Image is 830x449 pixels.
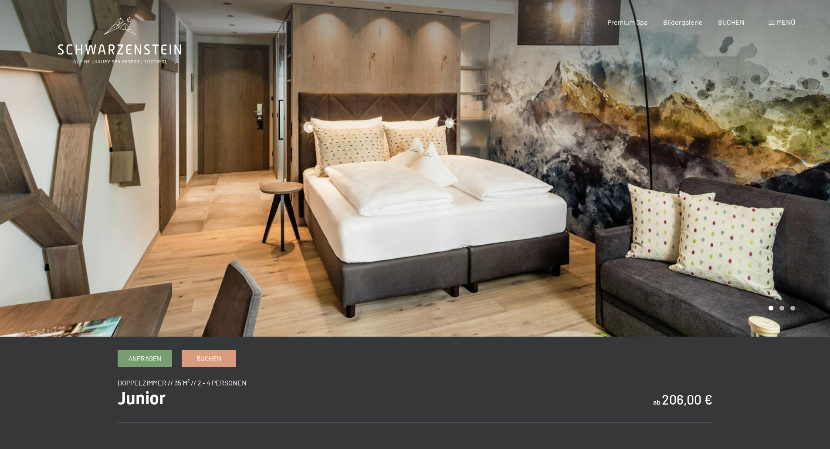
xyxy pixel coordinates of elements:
[607,18,647,26] a: Premium Spa
[196,354,221,363] span: Buchen
[653,398,661,406] span: ab
[118,388,166,408] span: Junior
[777,18,795,26] span: Menü
[182,350,236,367] a: Buchen
[662,392,712,407] b: 206,00 €
[663,18,703,26] a: Bildergalerie
[129,354,161,363] span: Anfragen
[118,378,247,387] span: Doppelzimmer // 35 m² // 2 - 4 Personen
[118,350,172,367] a: Anfragen
[718,18,745,26] a: BUCHEN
